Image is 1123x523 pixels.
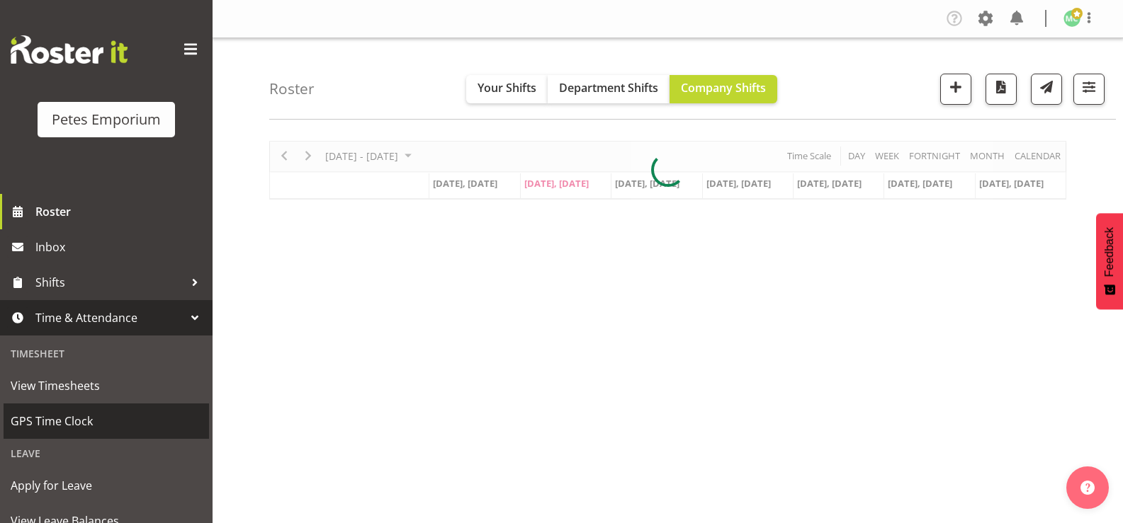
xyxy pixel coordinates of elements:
[1103,227,1116,277] span: Feedback
[35,307,184,328] span: Time & Attendance
[11,475,202,496] span: Apply for Leave
[559,80,658,96] span: Department Shifts
[986,74,1017,105] button: Download a PDF of the roster according to the set date range.
[1096,213,1123,309] button: Feedback - Show survey
[35,272,184,293] span: Shifts
[4,339,209,368] div: Timesheet
[4,439,209,468] div: Leave
[269,81,315,97] h4: Roster
[466,75,548,103] button: Your Shifts
[4,403,209,439] a: GPS Time Clock
[11,375,202,396] span: View Timesheets
[35,201,205,222] span: Roster
[940,74,971,105] button: Add a new shift
[35,236,205,258] span: Inbox
[11,35,128,64] img: Rosterit website logo
[1073,74,1105,105] button: Filter Shifts
[1063,10,1080,27] img: melissa-cowen2635.jpg
[548,75,670,103] button: Department Shifts
[11,410,202,432] span: GPS Time Clock
[670,75,777,103] button: Company Shifts
[4,468,209,503] a: Apply for Leave
[681,80,766,96] span: Company Shifts
[4,368,209,403] a: View Timesheets
[1080,481,1095,495] img: help-xxl-2.png
[1031,74,1062,105] button: Send a list of all shifts for the selected filtered period to all rostered employees.
[52,109,161,130] div: Petes Emporium
[478,80,536,96] span: Your Shifts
